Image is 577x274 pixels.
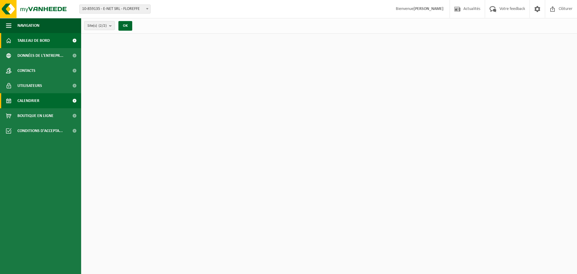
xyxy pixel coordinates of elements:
[17,123,63,138] span: Conditions d'accepta...
[17,33,50,48] span: Tableau de bord
[80,5,150,13] span: 10-859135 - E-NET SRL - FLOREFFE
[414,7,444,11] strong: [PERSON_NAME]
[17,93,39,108] span: Calendrier
[17,78,42,93] span: Utilisateurs
[99,24,107,28] count: (2/2)
[87,21,107,30] span: Site(s)
[17,18,39,33] span: Navigation
[118,21,132,31] button: OK
[17,108,53,123] span: Boutique en ligne
[17,63,35,78] span: Contacts
[84,21,115,30] button: Site(s)(2/2)
[79,5,151,14] span: 10-859135 - E-NET SRL - FLOREFFE
[17,48,63,63] span: Données de l'entrepr...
